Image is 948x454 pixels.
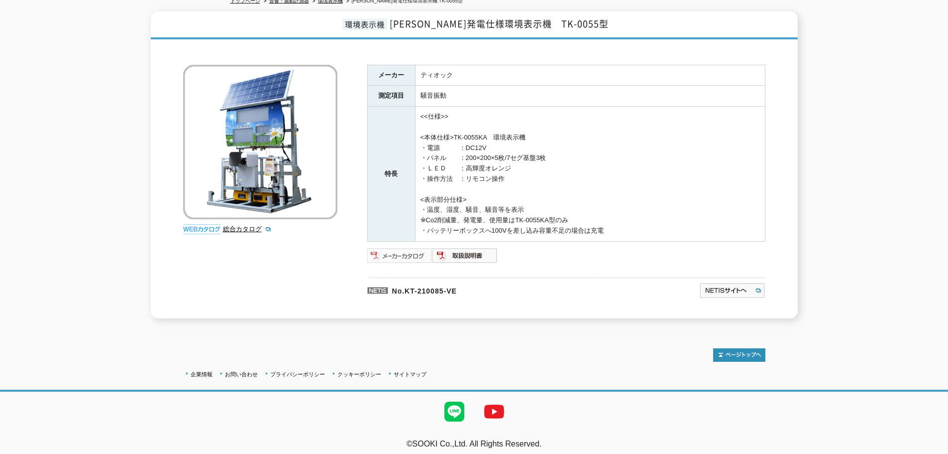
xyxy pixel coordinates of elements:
[183,65,337,219] img: 太陽光発電仕様環境表示機 TK-0055型
[432,248,498,264] img: 取扱説明書
[367,65,415,86] th: メーカー
[434,392,474,432] img: LINE
[183,224,220,234] img: webカタログ
[367,86,415,107] th: 測定項目
[415,107,765,242] td: <<仕様>> <本体仕様>TK-0055KA 環境表示機 ・電源 ：DC12V ・パネル ：200×200×5枚/7セグ基盤3枚 ・ＬＥＤ ：高輝度オレンジ ・操作方法 ：リモコン操作 <表示部...
[474,392,514,432] img: YouTube
[415,65,765,86] td: ティオック
[699,283,765,299] img: NETISサイトへ
[415,86,765,107] td: 騒音振動
[367,254,432,262] a: メーカーカタログ
[367,278,603,302] p: No.KT-210085-VE
[394,371,426,377] a: サイトマップ
[223,225,272,233] a: 総合カタログ
[337,371,381,377] a: クッキーポリシー
[713,348,765,362] img: トップページへ
[367,107,415,242] th: 特長
[191,371,212,377] a: 企業情報
[225,371,258,377] a: お問い合わせ
[270,371,325,377] a: プライバシーポリシー
[432,254,498,262] a: 取扱説明書
[390,17,609,30] span: [PERSON_NAME]発電仕様環境表示機 TK-0055型
[342,18,387,30] span: 環境表示機
[367,248,432,264] img: メーカーカタログ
